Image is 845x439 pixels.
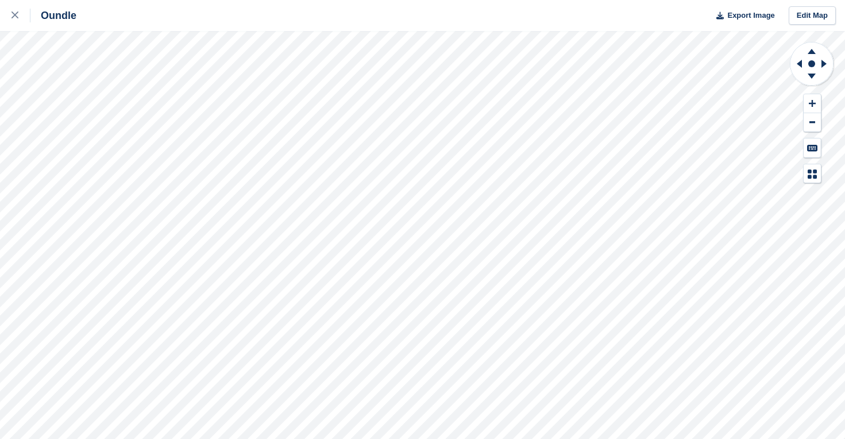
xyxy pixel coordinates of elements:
button: Keyboard Shortcuts [804,138,821,157]
button: Export Image [709,6,775,25]
button: Map Legend [804,164,821,183]
button: Zoom Out [804,113,821,132]
div: Oundle [30,9,76,22]
button: Zoom In [804,94,821,113]
span: Export Image [727,10,774,21]
a: Edit Map [789,6,836,25]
